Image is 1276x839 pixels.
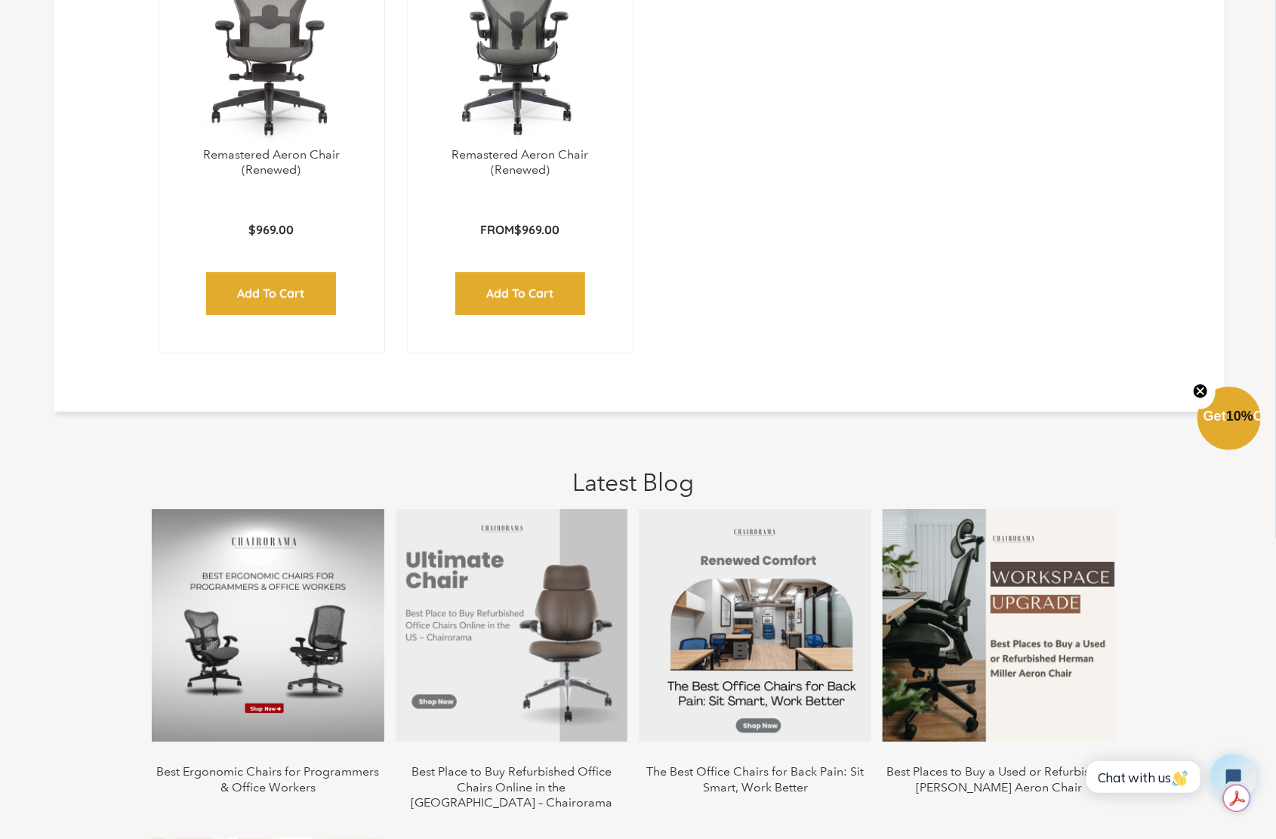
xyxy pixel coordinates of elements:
[206,272,336,315] input: Add to Cart
[1197,388,1261,452] div: Get10%OffClose teaser
[152,509,384,742] img: Ergonomic office chairs for programmers and office workers – comfortable and supportive seating o...
[481,222,560,238] p: From
[639,509,871,742] img: The Best Office Chairs for Back Pain: Sit Smart, Work Better
[646,764,864,794] a: The Best Office Chairs for Back Pain: Sit Smart, Work Better
[455,272,585,315] input: Add to Cart
[1185,375,1216,409] button: Close teaser
[1204,409,1273,424] span: Get Off
[887,764,1111,794] a: Best Places to Buy a Used or Refurbished [PERSON_NAME] Aeron Chair
[203,147,340,177] a: Remastered Aeron Chair (Renewed)
[411,764,612,810] a: Best Place to Buy Refurbished Office Chairs Online in the [GEOGRAPHIC_DATA] – Chairorama
[883,509,1115,742] img: Best Places to Buy a Used or Refurbished Herman Miller Aeron Chair
[54,449,1214,497] h1: Latest Blog
[396,509,628,742] img: Best Place to Buy Refurbished Office Chairs Online in the US – Chairorama
[515,222,560,237] span: $969.00
[156,764,379,794] a: Best Ergonomic Chairs for Programmers & Office Workers
[452,147,589,177] a: Remastered Aeron Chair (Renewed)
[1226,409,1253,424] span: 10%
[248,222,294,237] span: $969.00
[1070,742,1269,813] iframe: Tidio Chat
